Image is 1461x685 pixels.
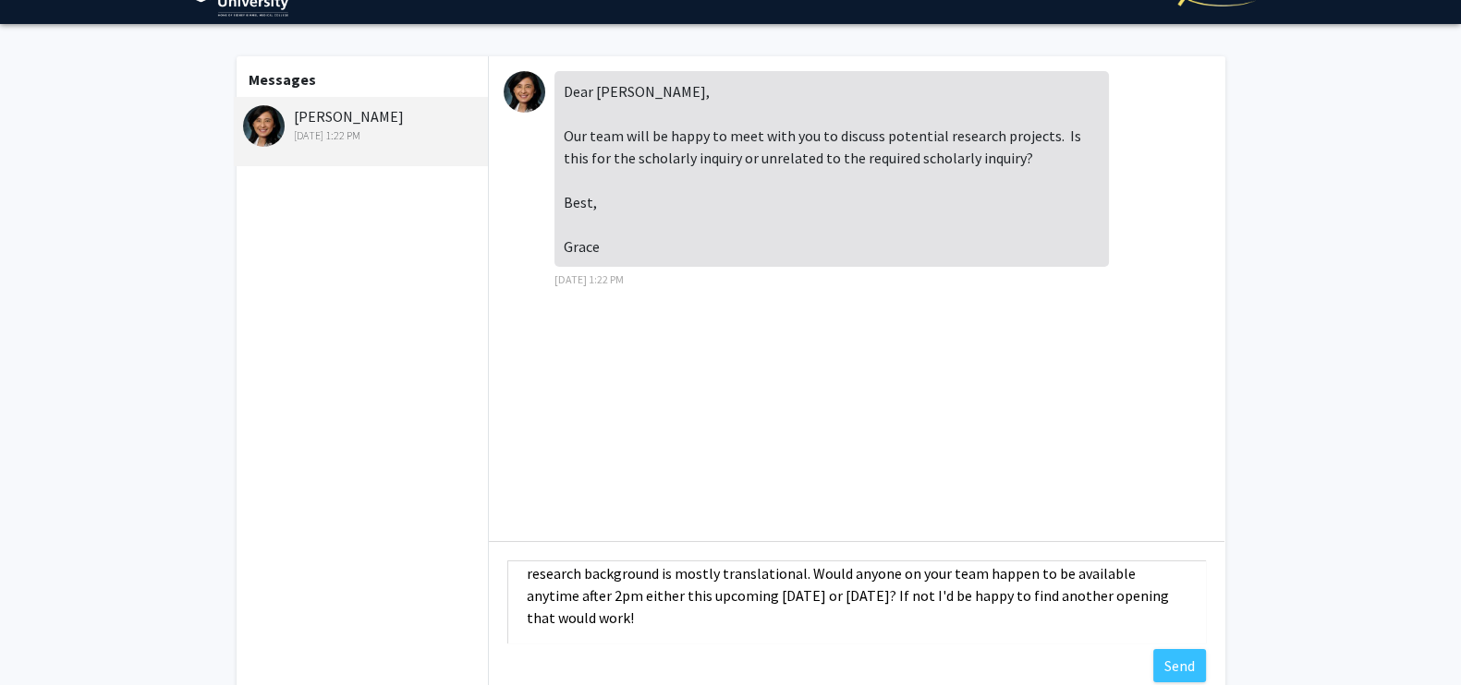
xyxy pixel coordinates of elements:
[243,105,484,144] div: [PERSON_NAME]
[243,127,484,144] div: [DATE] 1:22 PM
[554,272,624,286] span: [DATE] 1:22 PM
[249,70,316,89] b: Messages
[554,71,1109,267] div: Dear [PERSON_NAME], Our team will be happy to meet with you to discuss potential research project...
[504,71,545,113] img: Grace Lu-Yao
[243,105,285,147] img: Grace Lu-Yao
[1153,649,1206,682] button: Send
[14,602,79,671] iframe: Chat
[507,560,1206,643] textarea: Message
